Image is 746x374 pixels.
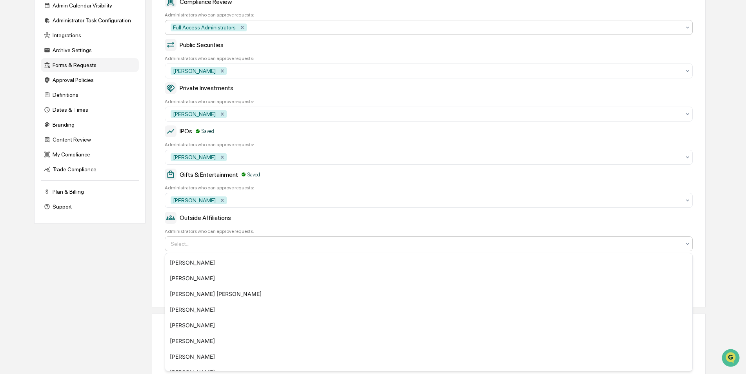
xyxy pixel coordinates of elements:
[57,100,63,106] div: 🗄️
[55,133,95,139] a: Powered byPylon
[165,99,693,104] div: Administrators who can approve requests:
[41,185,139,199] div: Plan & Billing
[165,318,692,333] div: [PERSON_NAME]
[218,153,227,161] div: Remove William Knowles
[65,99,97,107] span: Attestations
[78,133,95,139] span: Pylon
[8,16,143,29] p: How can we help?
[165,56,693,61] div: Administrators who can approve requests:
[41,73,139,87] div: Approval Policies
[171,153,218,161] div: [PERSON_NAME]
[165,185,693,191] div: Administrators who can approve requests:
[238,24,247,31] div: Remove Full Access Administrators
[41,162,139,176] div: Trade Compliance
[165,229,693,234] div: Administrators who can approve requests:
[16,99,51,107] span: Preclearance
[218,196,227,204] div: Remove William Knowles
[27,68,99,74] div: We're available if you need us!
[41,58,139,72] div: Forms & Requests
[165,125,693,137] div: IPOs
[171,110,218,118] div: [PERSON_NAME]
[8,100,14,106] div: 🖐️
[721,348,742,369] iframe: Open customer support
[171,67,218,75] div: [PERSON_NAME]
[41,28,139,42] div: Integrations
[41,200,139,214] div: Support
[165,142,693,147] div: Administrators who can approve requests:
[27,60,129,68] div: Start new chat
[165,169,693,180] div: Gifts & Entertainment
[133,62,143,72] button: Start new chat
[8,114,14,121] div: 🔎
[41,133,139,147] div: Content Review
[41,88,139,102] div: Definitions
[5,111,53,125] a: 🔎Data Lookup
[165,39,693,51] div: Public Securities
[16,114,49,122] span: Data Lookup
[218,67,227,75] div: Remove William Knowles
[165,333,692,349] div: [PERSON_NAME]
[165,271,692,286] div: [PERSON_NAME]
[247,172,260,178] p: Saved
[41,103,139,117] div: Dates & Times
[202,128,214,134] p: Saved
[171,24,238,31] div: Full Access Administrators
[41,147,139,162] div: My Compliance
[5,96,54,110] a: 🖐️Preclearance
[41,43,139,57] div: Archive Settings
[8,60,22,74] img: 1746055101610-c473b297-6a78-478c-a979-82029cc54cd1
[218,110,227,118] div: Remove William Knowles
[165,286,692,302] div: [PERSON_NAME] [PERSON_NAME]
[41,118,139,132] div: Branding
[41,13,139,27] div: Administrator Task Configuration
[165,212,693,223] div: Outside Affiliations
[165,82,693,94] div: Private Investments
[165,349,692,365] div: [PERSON_NAME]
[171,196,218,204] div: [PERSON_NAME]
[165,302,692,318] div: [PERSON_NAME]
[165,12,693,18] div: Administrators who can approve requests:
[165,255,692,271] div: [PERSON_NAME]
[54,96,100,110] a: 🗄️Attestations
